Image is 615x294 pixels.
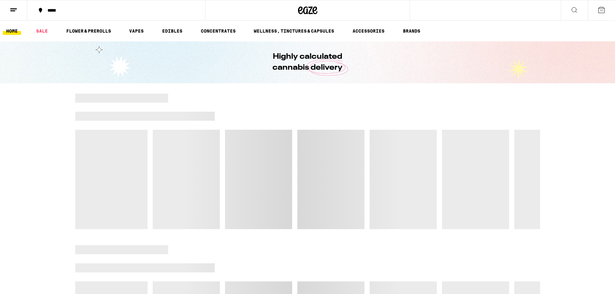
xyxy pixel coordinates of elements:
[3,27,21,35] a: HOME
[126,27,147,35] a: VAPES
[251,27,337,35] a: WELLNESS, TINCTURES & CAPSULES
[63,27,114,35] a: FLOWER & PREROLLS
[400,27,424,35] a: BRANDS
[349,27,388,35] a: ACCESSORIES
[33,27,51,35] a: SALE
[254,51,361,73] h1: Highly calculated cannabis delivery
[159,27,186,35] a: EDIBLES
[198,27,239,35] a: CONCENTRATES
